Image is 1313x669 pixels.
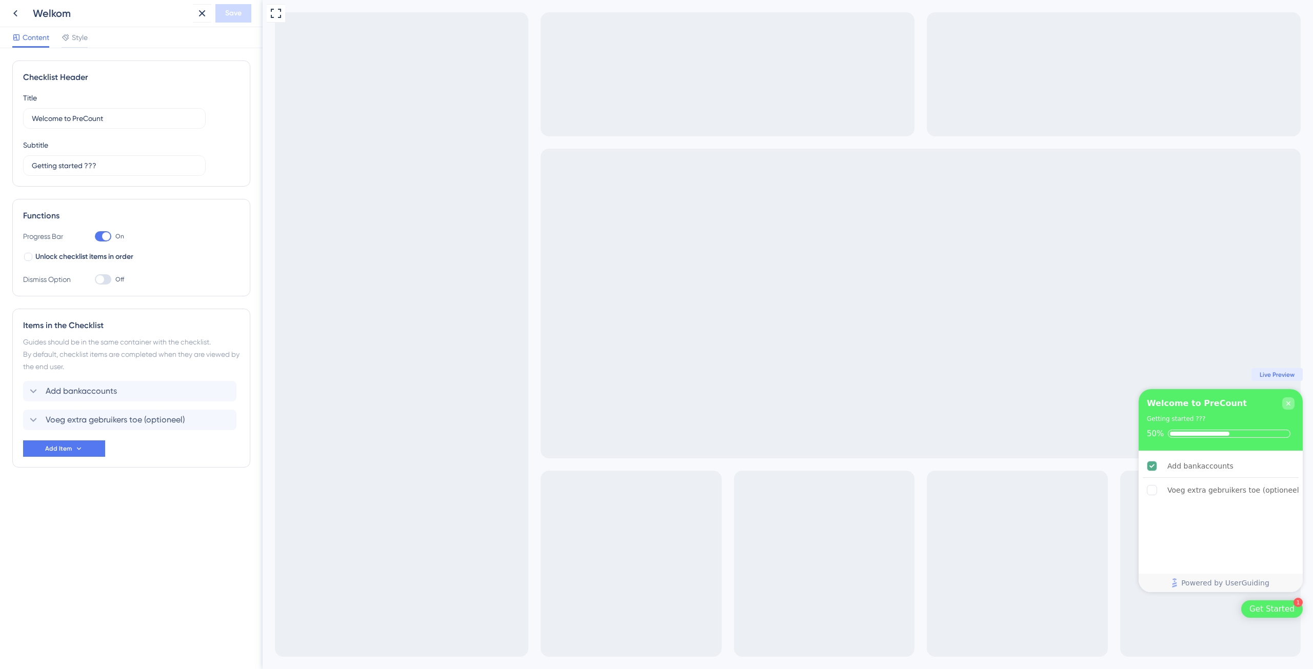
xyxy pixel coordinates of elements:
div: Subtitle [23,139,48,151]
span: Add bankaccounts [46,385,117,397]
div: Checklist items [876,451,1040,573]
span: Unlock checklist items in order [35,251,133,263]
div: Items in the Checklist [23,319,240,332]
div: Voeg extra gebruikers toe (optioneel) [905,484,1039,496]
div: Add bankaccounts [905,460,971,472]
span: On [115,232,124,240]
input: Header 1 [32,113,197,124]
div: Add bankaccounts is complete. [880,455,1036,478]
div: Progress Bar [23,230,74,242]
span: Save [225,7,242,19]
div: Title [23,92,37,104]
div: Get Started [987,604,1032,614]
span: Style [72,31,88,44]
div: Welcome to PreCount [884,397,984,410]
div: Dismiss Option [23,273,74,286]
div: Checklist Container [876,389,1040,592]
div: Open Get Started checklist, remaining modules: 1 [979,600,1040,618]
div: Footer [876,574,1040,592]
span: Add Item [45,444,72,453]
div: Getting started ??? [884,414,943,424]
input: Header 2 [32,160,197,171]
span: Powered by UserGuiding [919,577,1007,589]
div: Voeg extra gebruikers toe (optioneel) is incomplete. [880,479,1036,501]
div: Guides should be in the same container with the checklist. By default, checklist items are comple... [23,336,240,373]
div: Functions [23,210,240,222]
button: Add Item [23,440,105,457]
span: Content [23,31,49,44]
div: Welkom [33,6,189,21]
span: Off [115,275,124,283]
span: Voeg extra gebruikers toe (optioneel) [46,414,185,426]
div: Close Checklist [1020,397,1032,410]
button: Save [215,4,251,23]
div: 50% [884,429,901,438]
div: Checklist progress: 50% [884,429,1032,438]
span: Live Preview [997,371,1032,379]
div: Checklist Header [23,71,240,84]
div: 1 [1031,598,1040,607]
